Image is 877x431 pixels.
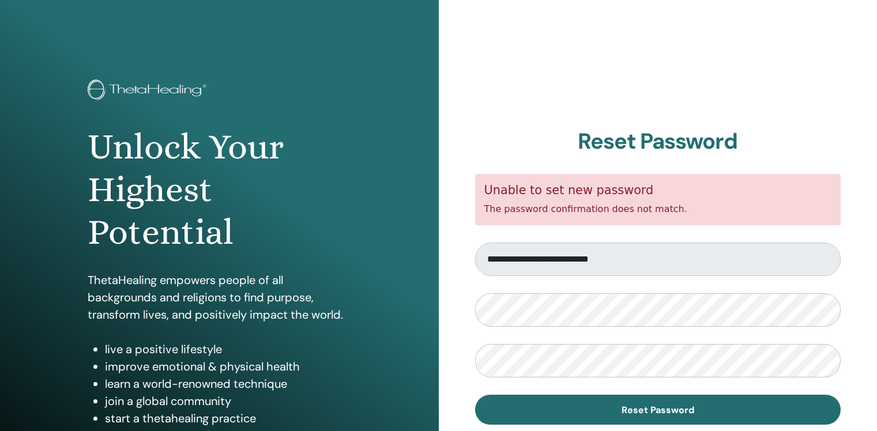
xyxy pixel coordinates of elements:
[484,183,832,198] h5: Unable to set new password
[475,395,841,425] button: Reset Password
[105,375,351,392] li: learn a world-renowned technique
[475,174,841,225] div: The password confirmation does not match.
[105,341,351,358] li: live a positive lifestyle
[475,128,841,155] h2: Reset Password
[88,271,351,323] p: ThetaHealing empowers people of all backgrounds and religions to find purpose, transform lives, a...
[105,358,351,375] li: improve emotional & physical health
[105,392,351,410] li: join a global community
[105,410,351,427] li: start a thetahealing practice
[88,126,351,254] h1: Unlock Your Highest Potential
[622,404,694,416] span: Reset Password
